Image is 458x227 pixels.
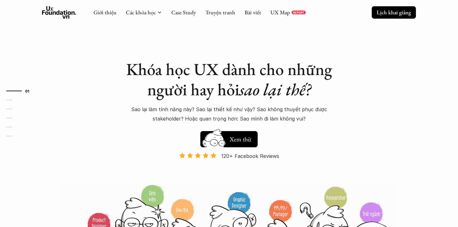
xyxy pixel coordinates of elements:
[293,11,304,14] p: REPORT
[93,9,117,16] a: Giới thiệu
[123,105,335,124] p: Sao lại làm tính năng này? Sao lại thiết kế như vậy? Sao không thuyết phục được stakeholder? Hoặc...
[200,128,258,147] a: Xem thử
[377,9,411,16] p: Lịch khai giảng
[120,59,338,100] h1: Khóa học UX dành cho những người hay hỏi
[205,9,235,16] a: Truyện tranh
[126,9,156,16] a: Các khóa học
[292,11,306,14] a: REPORT
[221,151,279,161] p: 120+ Facebook Reviews
[174,152,284,184] a: 120+ Facebook Reviews
[372,6,416,18] a: Lịch khai giảng
[230,135,251,144] h5: Xem thử
[239,78,311,100] em: sao lại thế?
[25,89,30,93] strong: 01
[6,87,36,95] a: 01
[270,9,290,16] a: UX Map
[171,9,196,16] a: Case Study
[245,9,261,16] a: Bài viết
